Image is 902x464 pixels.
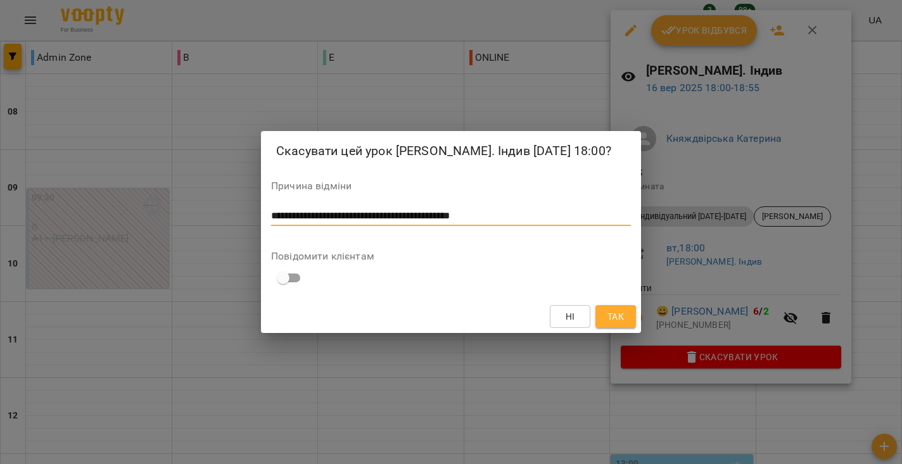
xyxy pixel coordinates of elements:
span: Ні [566,309,575,324]
label: Причина відміни [271,181,631,191]
span: Так [607,309,624,324]
button: Так [595,305,636,328]
h2: Скасувати цей урок [PERSON_NAME]. Індив [DATE] 18:00? [276,141,626,161]
label: Повідомити клієнтам [271,251,631,261]
button: Ні [550,305,590,328]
